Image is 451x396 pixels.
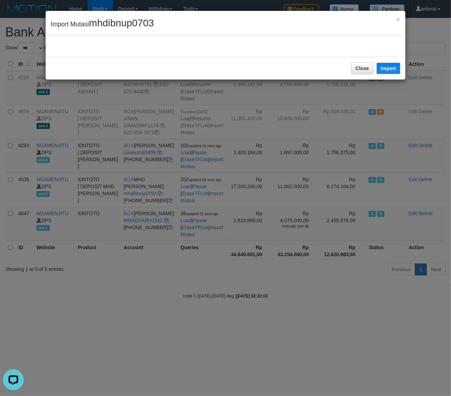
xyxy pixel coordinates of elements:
button: Open LiveChat chat widget [3,3,24,24]
span: mhdibnup0703 [89,18,154,28]
button: Import [377,63,400,74]
span: × [396,15,400,23]
span: Import Mutasi [51,21,154,28]
button: Close [396,15,400,23]
button: Close [351,62,373,74]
